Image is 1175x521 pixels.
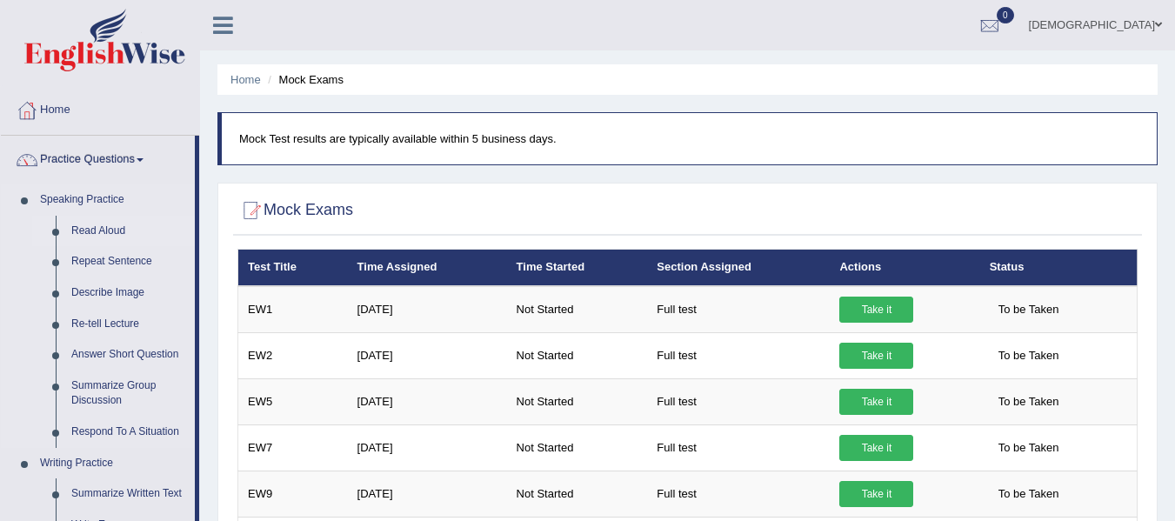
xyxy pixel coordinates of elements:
[507,332,648,378] td: Not Started
[63,371,195,417] a: Summarize Group Discussion
[647,286,830,333] td: Full test
[980,250,1138,286] th: Status
[990,435,1068,461] span: To be Taken
[238,250,348,286] th: Test Title
[839,435,913,461] a: Take it
[348,424,507,471] td: [DATE]
[32,448,195,479] a: Writing Practice
[238,286,348,333] td: EW1
[839,343,913,369] a: Take it
[63,277,195,309] a: Describe Image
[237,197,353,224] h2: Mock Exams
[647,250,830,286] th: Section Assigned
[990,481,1068,507] span: To be Taken
[507,250,648,286] th: Time Started
[1,86,199,130] a: Home
[830,250,979,286] th: Actions
[647,471,830,517] td: Full test
[990,343,1068,369] span: To be Taken
[647,424,830,471] td: Full test
[239,130,1139,147] p: Mock Test results are typically available within 5 business days.
[507,378,648,424] td: Not Started
[507,286,648,333] td: Not Started
[507,471,648,517] td: Not Started
[264,71,344,88] li: Mock Exams
[348,286,507,333] td: [DATE]
[63,478,195,510] a: Summarize Written Text
[1,136,195,179] a: Practice Questions
[238,424,348,471] td: EW7
[348,471,507,517] td: [DATE]
[238,332,348,378] td: EW2
[839,297,913,323] a: Take it
[63,339,195,371] a: Answer Short Question
[839,389,913,415] a: Take it
[238,378,348,424] td: EW5
[63,417,195,448] a: Respond To A Situation
[997,7,1014,23] span: 0
[647,378,830,424] td: Full test
[63,309,195,340] a: Re-tell Lecture
[63,246,195,277] a: Repeat Sentence
[990,389,1068,415] span: To be Taken
[647,332,830,378] td: Full test
[238,471,348,517] td: EW9
[63,216,195,247] a: Read Aloud
[348,250,507,286] th: Time Assigned
[230,73,261,86] a: Home
[348,378,507,424] td: [DATE]
[990,297,1068,323] span: To be Taken
[348,332,507,378] td: [DATE]
[839,481,913,507] a: Take it
[32,184,195,216] a: Speaking Practice
[507,424,648,471] td: Not Started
